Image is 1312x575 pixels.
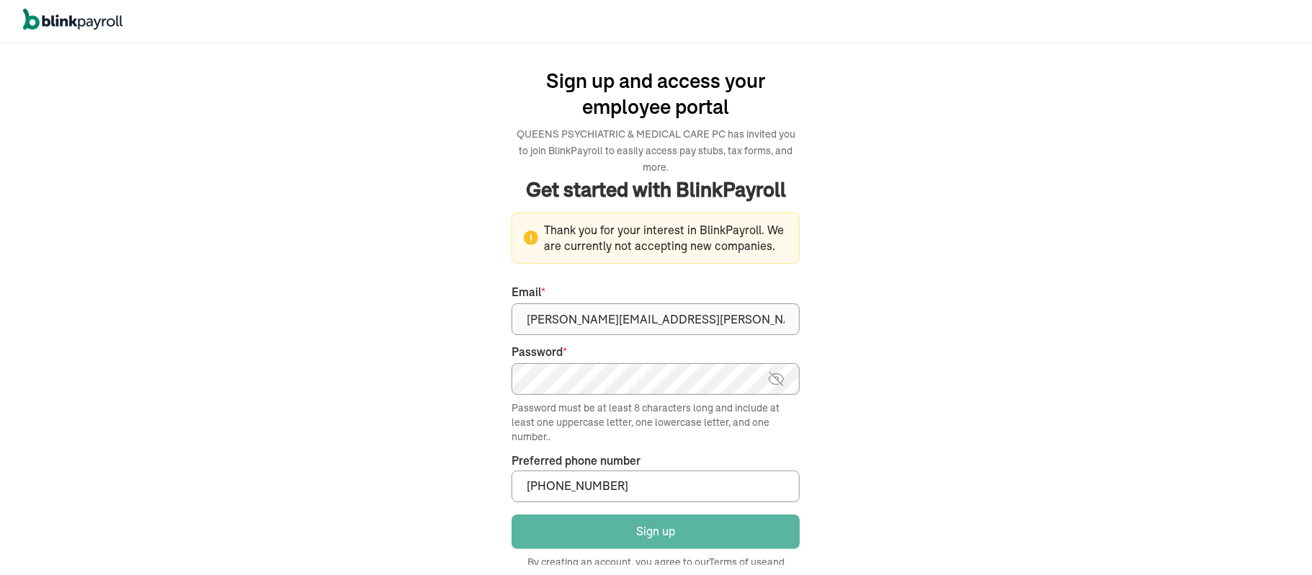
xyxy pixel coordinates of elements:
img: logo [23,9,122,30]
span: Get started with BlinkPayroll [526,175,786,204]
input: Your email address [512,303,800,335]
span: QUEENS PSYCHIATRIC & MEDICAL CARE PC has invited you to join BlinkPayroll to easily access pay st... [517,128,795,174]
h1: Sign up and access your employee portal [512,68,800,120]
label: Preferred phone number [512,453,641,469]
div: Password must be at least 8 characters long and include at least one uppercase letter, one lowerc... [512,401,800,444]
label: Password [512,344,800,360]
span: Thank you for your interest in BlinkPayroll. We are currently not accepting new companies. [524,222,787,255]
img: eye [767,370,785,388]
input: Your phone number [512,471,800,502]
a: Terms of use [709,556,767,569]
button: Sign up [512,514,800,549]
label: Email [512,284,800,300]
iframe: Chat Widget [1240,506,1312,575]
